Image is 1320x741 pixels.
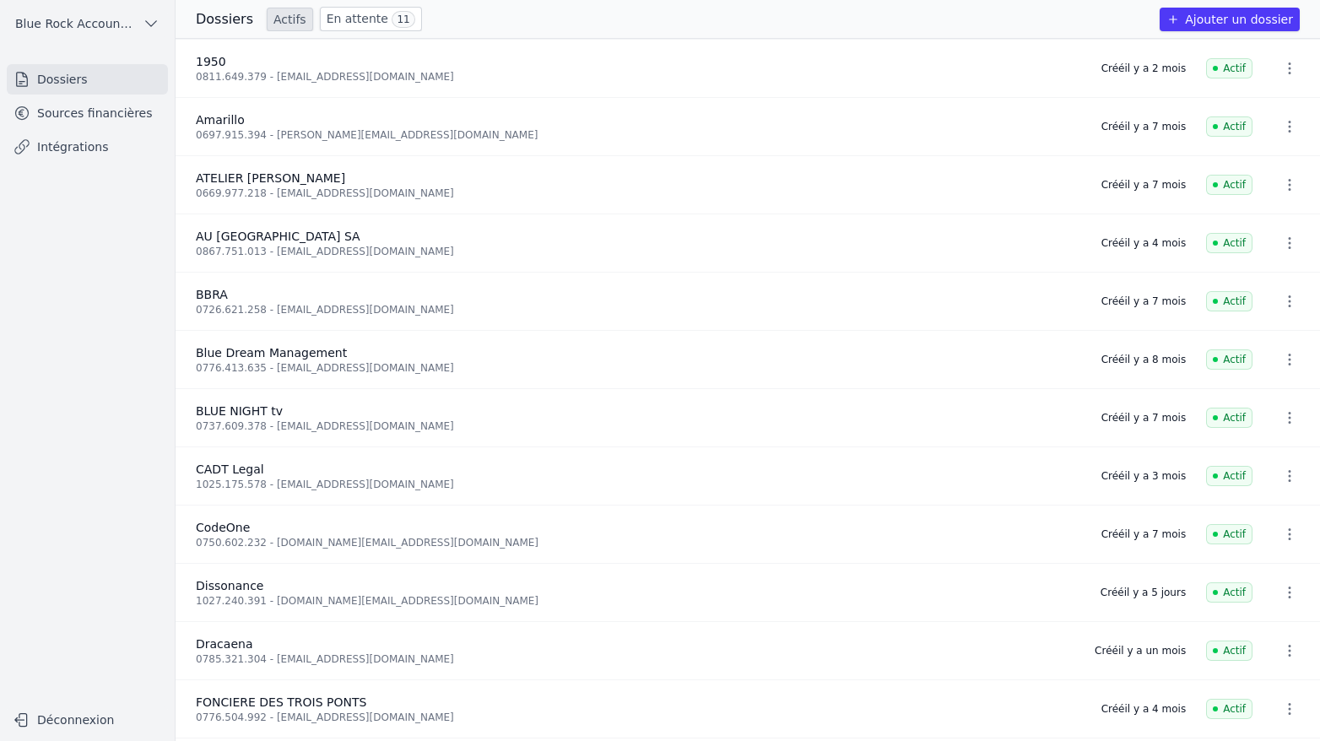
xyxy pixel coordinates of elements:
[1206,175,1252,195] span: Actif
[196,70,1081,84] div: 0811.649.379 - [EMAIL_ADDRESS][DOMAIN_NAME]
[7,132,168,162] a: Intégrations
[196,521,250,534] span: CodeOne
[1206,291,1252,311] span: Actif
[1206,116,1252,137] span: Actif
[392,11,414,28] span: 11
[196,171,345,185] span: ATELIER [PERSON_NAME]
[1101,353,1186,366] div: Créé il y a 8 mois
[1206,699,1252,719] span: Actif
[1101,62,1186,75] div: Créé il y a 2 mois
[7,98,168,128] a: Sources financières
[1160,8,1300,31] button: Ajouter un dossier
[1101,120,1186,133] div: Créé il y a 7 mois
[1101,295,1186,308] div: Créé il y a 7 mois
[320,7,422,31] a: En attente 11
[196,113,245,127] span: Amarillo
[196,478,1081,491] div: 1025.175.578 - [EMAIL_ADDRESS][DOMAIN_NAME]
[1101,411,1186,425] div: Créé il y a 7 mois
[267,8,313,31] a: Actifs
[15,15,136,32] span: Blue Rock Accounting
[1206,524,1252,544] span: Actif
[1101,469,1186,483] div: Créé il y a 3 mois
[196,419,1081,433] div: 0737.609.378 - [EMAIL_ADDRESS][DOMAIN_NAME]
[1206,233,1252,253] span: Actif
[1101,236,1186,250] div: Créé il y a 4 mois
[1101,178,1186,192] div: Créé il y a 7 mois
[196,637,252,651] span: Dracaena
[196,187,1081,200] div: 0669.977.218 - [EMAIL_ADDRESS][DOMAIN_NAME]
[1206,641,1252,661] span: Actif
[1206,582,1252,603] span: Actif
[196,711,1081,724] div: 0776.504.992 - [EMAIL_ADDRESS][DOMAIN_NAME]
[1206,349,1252,370] span: Actif
[1206,408,1252,428] span: Actif
[196,652,1074,666] div: 0785.321.304 - [EMAIL_ADDRESS][DOMAIN_NAME]
[196,536,1081,549] div: 0750.602.232 - [DOMAIN_NAME][EMAIL_ADDRESS][DOMAIN_NAME]
[196,303,1081,316] div: 0726.621.258 - [EMAIL_ADDRESS][DOMAIN_NAME]
[196,346,347,360] span: Blue Dream Management
[196,462,264,476] span: CADT Legal
[196,695,366,709] span: FONCIERE DES TROIS PONTS
[7,64,168,95] a: Dossiers
[1095,644,1186,657] div: Créé il y a un mois
[196,230,360,243] span: AU [GEOGRAPHIC_DATA] SA
[7,10,168,37] button: Blue Rock Accounting
[196,128,1081,142] div: 0697.915.394 - [PERSON_NAME][EMAIL_ADDRESS][DOMAIN_NAME]
[196,404,283,418] span: BLUE NIGHT tv
[1206,466,1252,486] span: Actif
[196,55,226,68] span: 1950
[1206,58,1252,78] span: Actif
[1101,527,1186,541] div: Créé il y a 7 mois
[196,288,228,301] span: BBRA
[196,361,1081,375] div: 0776.413.635 - [EMAIL_ADDRESS][DOMAIN_NAME]
[196,9,253,30] h3: Dossiers
[1101,702,1186,716] div: Créé il y a 4 mois
[7,706,168,733] button: Déconnexion
[196,594,1080,608] div: 1027.240.391 - [DOMAIN_NAME][EMAIL_ADDRESS][DOMAIN_NAME]
[1101,586,1186,599] div: Créé il y a 5 jours
[196,579,263,592] span: Dissonance
[196,245,1081,258] div: 0867.751.013 - [EMAIL_ADDRESS][DOMAIN_NAME]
